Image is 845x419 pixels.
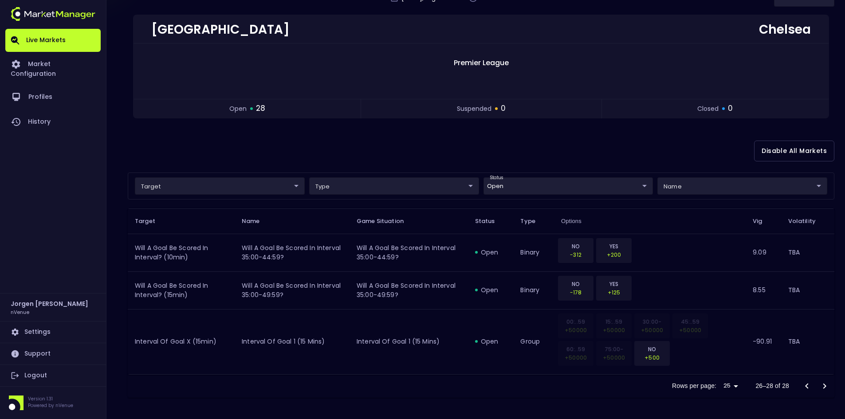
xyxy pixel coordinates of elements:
p: 26–28 of 28 [755,381,789,390]
p: NO GOAL [640,345,664,353]
div: Obsolete [558,341,593,366]
div: [GEOGRAPHIC_DATA] [151,23,290,36]
div: target [483,177,653,195]
p: +50000 [602,353,626,362]
button: Go to previous page [798,377,816,395]
span: Status [475,217,507,225]
td: TBA [781,271,834,309]
td: Interval of Goal X (15min) [128,309,235,374]
td: 9.09 [746,234,781,271]
span: Game Situation [357,217,415,225]
table: collapsible table [128,208,834,375]
h3: nVenue [11,309,29,315]
a: Support [5,343,101,364]
h2: Jorgen [PERSON_NAME] [11,299,88,309]
td: TBA [781,309,834,374]
a: Profiles [5,85,101,110]
p: -178 [564,288,588,297]
td: binary [513,234,554,271]
span: open [229,104,247,114]
td: Will a Goal Be scored in interval? (10min) [128,234,235,271]
p: 00:..59 [564,317,588,326]
div: open [475,286,507,294]
a: Settings [5,321,101,343]
p: +125 [602,288,626,297]
span: Target [135,217,167,225]
p: +50000 [678,326,702,334]
div: open [475,248,507,257]
div: target [657,177,827,195]
p: 45:..59 [678,317,702,326]
p: +50000 [564,353,588,362]
button: Disable All Markets [754,141,834,161]
span: Premier League [451,59,511,67]
div: target [135,177,305,195]
p: 15:..59 [602,317,626,326]
p: -312 [564,251,588,259]
p: Version 1.31 [28,396,73,402]
p: +500 [640,353,664,362]
span: Name [242,217,271,225]
div: Obsolete [672,313,708,338]
td: Will A Goal Be Scored In Interval 35:00-44:59? [235,234,350,271]
div: Obsolete [634,313,670,338]
img: logo [11,7,95,21]
p: YES [602,242,626,251]
span: suspended [457,104,491,114]
p: Powered by nVenue [28,402,73,409]
span: 28 [256,103,265,114]
span: Vig [753,217,774,225]
td: Interval of Goal 1 (15 mins) [350,309,468,374]
p: 60:..59 [564,345,588,353]
span: 0 [728,103,733,114]
label: status [490,175,503,181]
td: 8.55 [746,271,781,309]
td: Will A Goal Be Scored In Interval 35:00-49:59? [235,271,350,309]
a: History [5,110,101,134]
td: binary [513,271,554,309]
td: Interval of Goal 1 (15 mins) [235,309,350,374]
p: +50000 [640,326,664,334]
span: Type [520,217,547,225]
td: Will a Goal Be scored in interval? (15min) [128,271,235,309]
p: +50000 [602,326,626,334]
p: NO [564,242,588,251]
p: +200 [602,251,626,259]
a: Live Markets [5,29,101,52]
span: Volatility [788,217,827,225]
div: Obsolete [558,313,593,338]
td: Will A Goal Be Scored In Interval 35:00-49:59? [350,271,468,309]
th: Options [554,208,746,234]
div: Obsolete [596,313,632,338]
td: TBA [781,234,834,271]
p: YES [602,280,626,288]
p: 30:00-45+ [640,317,664,326]
div: Obsolete [596,341,632,366]
span: 0 [501,103,506,114]
div: target [309,177,479,195]
div: Chelsea [759,23,811,36]
a: Logout [5,365,101,386]
span: closed [697,104,719,114]
div: Version 1.31Powered by nVenue [5,396,101,410]
td: Will A Goal Be Scored In Interval 35:00-44:59? [350,234,468,271]
p: Rows per page: [672,381,716,390]
div: open [475,337,507,346]
div: 25 [720,380,741,392]
p: NO [564,280,588,288]
td: -90.91 [746,309,781,374]
p: +50000 [564,326,588,334]
td: group [513,309,554,374]
a: Market Configuration [5,52,101,85]
p: 75:00-90+ [602,345,626,353]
